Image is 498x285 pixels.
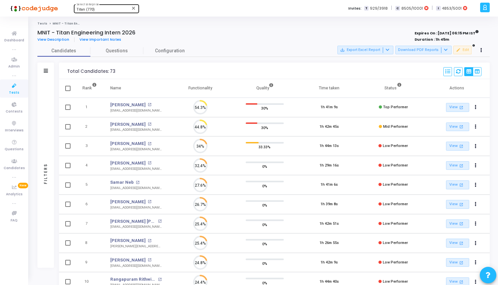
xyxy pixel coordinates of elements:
[471,122,480,131] button: Actions
[383,260,408,264] span: Low Performer
[75,98,104,117] td: 1
[148,103,151,107] mat-icon: open_in_new
[110,199,146,205] a: [PERSON_NAME]
[37,22,490,26] nav: breadcrumb
[90,47,143,54] span: Questions
[158,278,162,281] mat-icon: open_in_new
[110,218,156,225] a: [PERSON_NAME] [PERSON_NAME]
[110,276,156,283] a: Rangapuram Rithwik Reddy
[18,183,28,188] span: New
[262,202,267,209] span: 0%
[148,122,151,126] mat-icon: open_in_new
[459,240,464,246] mat-icon: open_in_new
[459,202,464,207] mat-icon: open_in_new
[37,29,135,36] h4: MNIT - Titan Engineering Intern 2026
[6,109,23,115] span: Contests
[395,6,400,11] span: C
[262,260,267,267] span: 0%
[5,128,24,133] span: Interviews
[471,161,480,170] button: Actions
[321,260,338,265] div: 1h 42m 9s
[261,105,268,112] span: 30%
[446,219,469,228] a: View
[320,279,339,285] div: 1h 44m 40s
[321,105,338,110] div: 1h 41m 9s
[110,263,162,268] div: [EMAIL_ADDRESS][DOMAIN_NAME]
[459,105,464,110] mat-icon: open_in_new
[383,105,408,109] span: Top Performer
[471,103,480,112] button: Actions
[459,143,464,149] mat-icon: open_in_new
[383,144,408,148] span: Low Performer
[459,279,464,285] mat-icon: open_in_new
[383,182,408,187] span: Low Performer
[6,192,23,197] span: Analytics
[415,29,479,36] strong: Expires On : [DATE] 06:15 PM IST
[261,124,268,131] span: 30%
[320,221,339,227] div: 1h 42m 51s
[148,258,151,262] mat-icon: open_in_new
[75,37,126,42] a: View Important Notes
[110,186,162,191] div: [EMAIL_ADDRESS][DOMAIN_NAME]
[464,67,481,76] div: View Options
[370,6,388,11] span: 929/3918
[110,121,146,128] a: [PERSON_NAME]
[110,205,162,210] div: [EMAIL_ADDRESS][DOMAIN_NAME]
[320,240,339,246] div: 1h 26m 55s
[471,258,480,267] button: Actions
[110,244,162,249] div: [PERSON_NAME][EMAIL_ADDRESS][DOMAIN_NAME]
[319,84,339,92] div: Time taken
[67,69,115,74] div: Total Candidates: 73
[459,182,464,188] mat-icon: open_in_new
[348,6,362,11] label: Invites:
[75,117,104,137] td: 2
[158,219,162,223] mat-icon: open_in_new
[446,103,469,112] a: View
[148,161,151,165] mat-icon: open_in_new
[364,6,369,11] span: T
[340,48,345,52] mat-icon: save_alt
[110,237,146,244] a: [PERSON_NAME]
[9,90,19,96] span: Tests
[459,163,464,168] mat-icon: open_in_new
[446,142,469,151] a: View
[110,127,162,132] div: [EMAIL_ADDRESS][DOMAIN_NAME]
[148,239,151,243] mat-icon: open_in_new
[75,79,104,98] th: Rank
[446,122,469,131] a: View
[383,279,408,284] span: Low Performer
[110,224,162,229] div: [EMAIL_ADDRESS][DOMAIN_NAME]
[43,137,49,210] div: Filters
[446,180,469,189] a: View
[471,142,480,151] button: Actions
[37,22,47,25] a: Tests
[442,6,462,11] span: 4853/5001
[75,156,104,175] td: 4
[8,64,20,70] span: Admin
[415,37,449,42] strong: Duration : 1h 45m
[75,214,104,234] td: 7
[337,46,393,54] button: Export Excel Report
[37,37,75,42] a: View Description
[262,221,267,228] span: 0%
[320,163,339,168] div: 1h 29m 16s
[320,124,339,130] div: 1h 42m 45s
[446,161,469,170] a: View
[383,202,408,206] span: Low Performer
[136,181,139,184] mat-icon: open_in_new
[259,144,271,150] span: 33.33%
[168,79,232,98] th: Functionality
[383,241,408,245] span: Low Performer
[436,6,440,11] span: I
[75,233,104,253] td: 8
[5,147,24,152] span: Questions
[110,160,146,166] a: [PERSON_NAME]
[4,38,24,43] span: Dashboard
[471,239,480,248] button: Actions
[75,253,104,272] td: 9
[383,221,408,226] span: Low Performer
[395,46,452,54] button: Download PDF Reports
[8,2,58,15] img: logo
[383,124,408,129] span: Mid Performer
[361,79,425,98] th: Status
